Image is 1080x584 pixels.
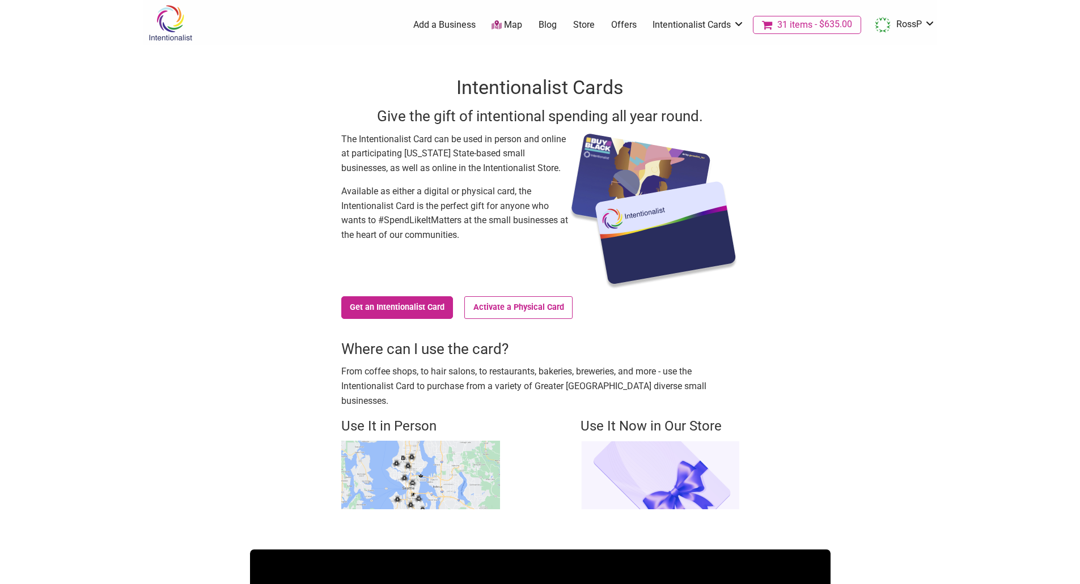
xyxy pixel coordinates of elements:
a: Get an Intentionalist Card [341,296,454,319]
h3: Give the gift of intentional spending all year round. [341,106,739,126]
a: Intentionalist Cards [653,19,744,31]
a: RossP [869,15,935,35]
img: Intentionalist Card [568,132,739,291]
h1: Intentionalist Cards [341,74,739,101]
h4: Use It in Person [341,417,500,436]
p: The Intentionalist Card can be used in person and online at participating [US_STATE] State-based ... [341,132,568,176]
a: Offers [611,19,637,31]
h4: Use It Now in Our Store [581,417,739,436]
img: Intentionalist [143,5,197,41]
a: Cart31 items$635.00 [753,16,861,34]
p: Available as either a digital or physical card, the Intentionalist Card is the perfect gift for a... [341,184,568,242]
a: Add a Business [413,19,476,31]
a: Blog [539,19,557,31]
a: Map [492,19,522,32]
img: Intentionalist Store [581,441,739,509]
p: From coffee shops, to hair salons, to restaurants, bakeries, breweries, and more - use the Intent... [341,364,739,408]
a: Store [573,19,595,31]
h3: Where can I use the card? [341,339,739,359]
i: Cart [762,19,775,31]
span: 31 items [777,20,812,29]
img: Buy Black map [341,441,500,509]
span: $635.00 [812,20,852,29]
a: Activate a Physical Card [464,296,573,319]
